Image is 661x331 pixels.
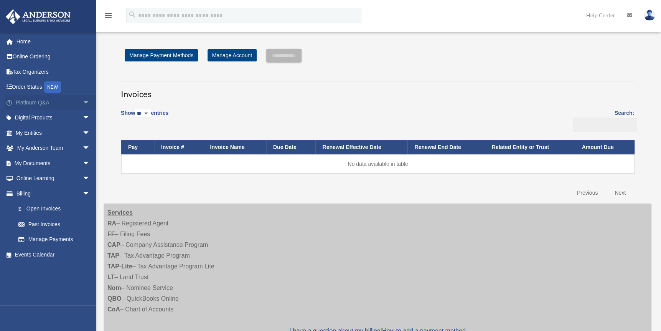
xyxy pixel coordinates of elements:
a: Home [5,34,102,49]
td: No data available in table [121,154,635,174]
span: arrow_drop_down [82,110,98,126]
a: Tax Organizers [5,64,102,79]
img: Anderson Advisors Platinum Portal [3,9,73,24]
th: Related Entity or Trust: activate to sort column ascending [485,140,575,154]
a: Past Invoices [11,217,98,232]
span: arrow_drop_down [82,95,98,111]
strong: FF [107,231,115,237]
th: Due Date: activate to sort column ascending [266,140,316,154]
span: arrow_drop_down [82,141,98,156]
span: arrow_drop_down [82,156,98,171]
a: menu [104,13,113,20]
a: $Open Invoices [11,201,94,217]
a: Previous [571,185,603,201]
i: menu [104,11,113,20]
a: Billingarrow_drop_down [5,186,98,201]
th: Invoice Name: activate to sort column ascending [203,140,266,154]
a: Manage Account [208,49,257,61]
a: Online Learningarrow_drop_down [5,171,102,186]
a: Platinum Q&Aarrow_drop_down [5,95,102,110]
strong: QBO [107,295,121,302]
strong: RA [107,220,116,227]
th: Invoice #: activate to sort column ascending [154,140,203,154]
span: arrow_drop_down [82,186,98,202]
strong: LT [107,274,114,280]
a: Manage Payments [11,232,98,247]
th: Amount Due: activate to sort column ascending [575,140,635,154]
strong: TAP-Lite [107,263,132,270]
a: Next [609,185,631,201]
select: Showentries [135,109,151,118]
strong: Services [107,209,133,216]
a: My Entitiesarrow_drop_down [5,125,102,141]
th: Renewal End Date: activate to sort column ascending [407,140,485,154]
a: My Anderson Teamarrow_drop_down [5,141,102,156]
strong: Nom [107,285,121,291]
i: search [128,10,137,19]
label: Search: [570,108,634,132]
a: Online Ordering [5,49,102,65]
span: arrow_drop_down [82,171,98,187]
a: Digital Productsarrow_drop_down [5,110,102,126]
div: NEW [44,81,61,93]
input: Search: [573,118,637,132]
span: $ [23,204,26,214]
th: Pay: activate to sort column descending [121,140,154,154]
strong: TAP [107,252,119,259]
img: User Pic [644,10,655,21]
span: arrow_drop_down [82,125,98,141]
th: Renewal Effective Date: activate to sort column ascending [315,140,407,154]
a: Manage Payment Methods [125,49,198,61]
a: Order StatusNEW [5,79,102,95]
label: Show entries [121,108,168,126]
strong: CAP [107,242,120,248]
a: My Documentsarrow_drop_down [5,156,102,171]
a: Events Calendar [5,247,102,262]
strong: CoA [107,306,120,313]
h3: Invoices [121,81,634,100]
